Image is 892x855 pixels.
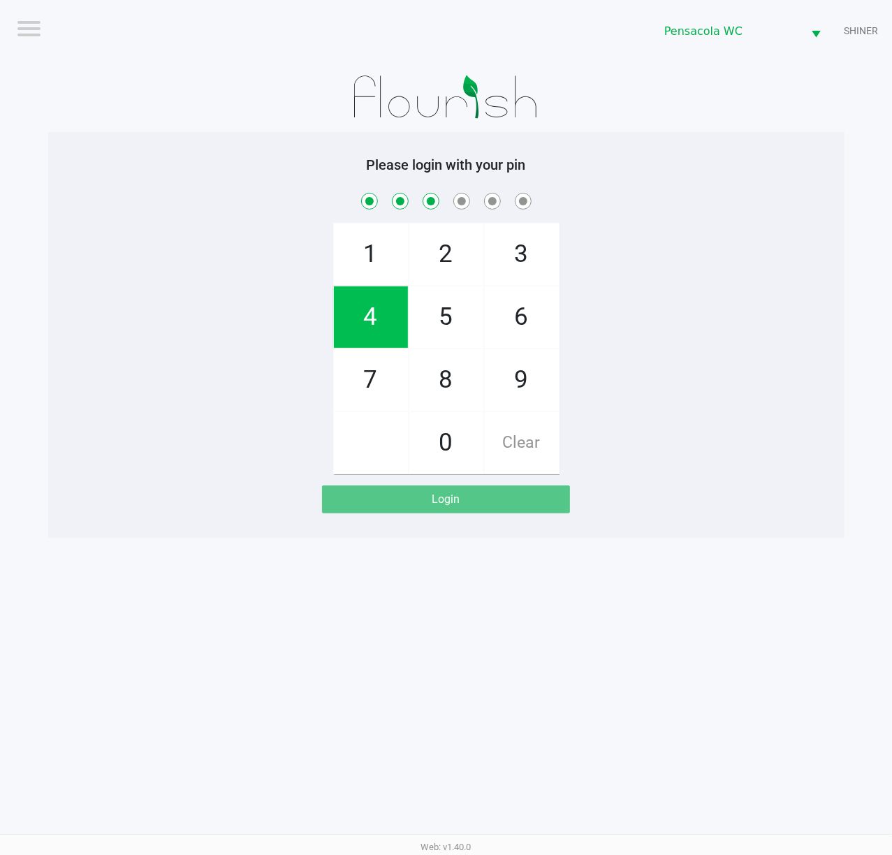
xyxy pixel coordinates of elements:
span: 1 [334,224,408,285]
h5: Please login with your pin [59,156,834,173]
span: Web: v1.40.0 [421,842,471,852]
span: 4 [334,286,408,348]
button: Select [803,15,829,47]
span: 0 [409,412,483,474]
span: 6 [485,286,559,348]
span: 7 [334,349,408,411]
span: 3 [485,224,559,285]
span: Clear [485,412,559,474]
span: SHINER [844,24,878,38]
span: Pensacola WC [664,23,794,40]
span: 2 [409,224,483,285]
span: 9 [485,349,559,411]
span: 8 [409,349,483,411]
span: 5 [409,286,483,348]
